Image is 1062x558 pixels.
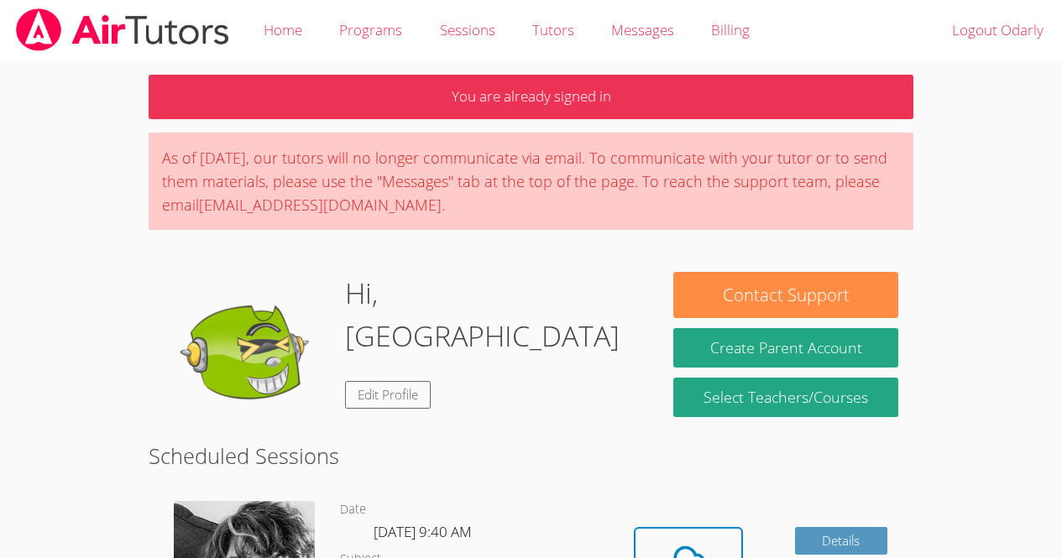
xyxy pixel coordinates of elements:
[345,272,643,357] h1: Hi, [GEOGRAPHIC_DATA]
[673,378,897,417] a: Select Teachers/Courses
[611,20,674,39] span: Messages
[149,75,913,119] p: You are already signed in
[673,328,897,368] button: Create Parent Account
[164,272,332,440] img: default.png
[340,499,366,520] dt: Date
[149,440,913,472] h2: Scheduled Sessions
[374,522,472,541] span: [DATE] 9:40 AM
[149,133,913,230] div: As of [DATE], our tutors will no longer communicate via email. To communicate with your tutor or ...
[673,272,897,318] button: Contact Support
[14,8,231,51] img: airtutors_banner-c4298cdbf04f3fff15de1276eac7730deb9818008684d7c2e4769d2f7ddbe033.png
[345,381,431,409] a: Edit Profile
[795,527,887,555] a: Details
